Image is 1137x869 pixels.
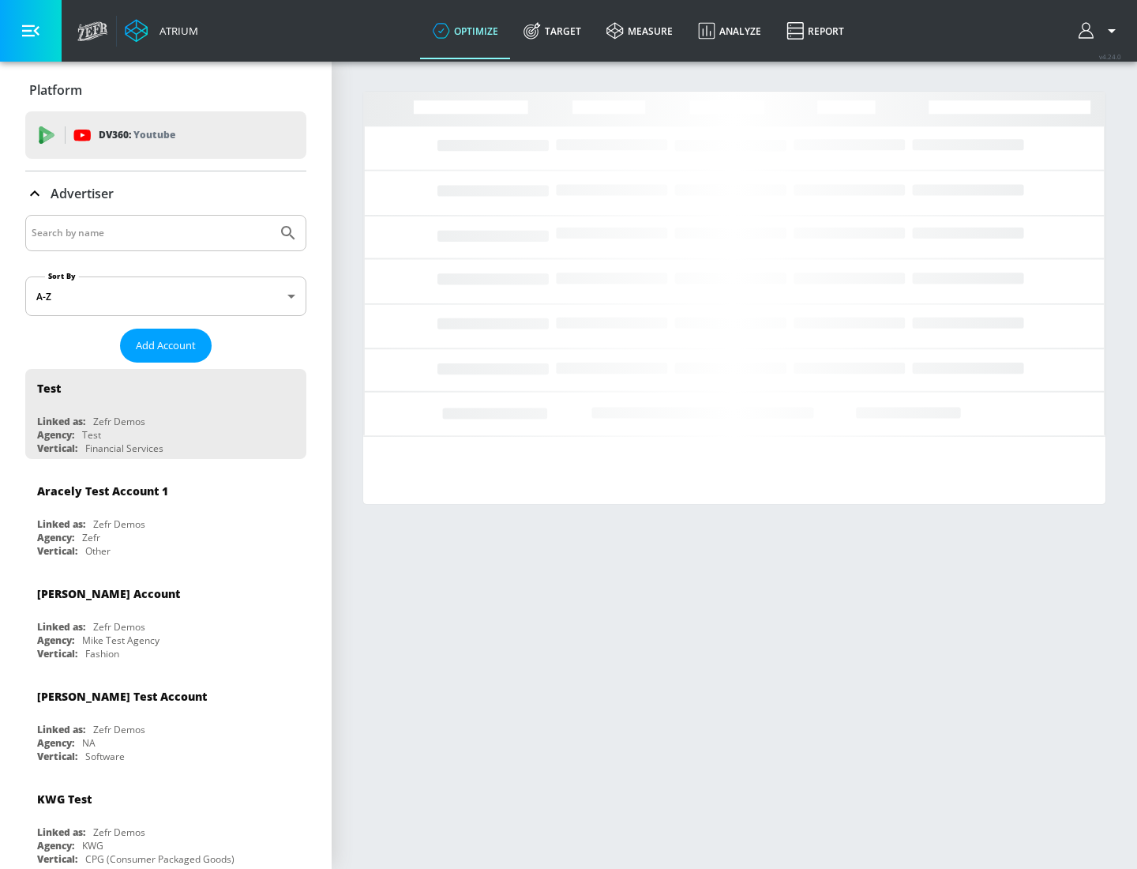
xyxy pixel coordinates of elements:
[136,337,196,355] span: Add Account
[82,428,101,442] div: Test
[93,415,145,428] div: Zefr Demos
[37,544,77,558] div: Vertical:
[120,329,212,363] button: Add Account
[685,2,774,59] a: Analyze
[1099,52,1121,61] span: v 4.24.0
[37,415,85,428] div: Linked as:
[37,483,168,498] div: Aracely Test Account 1
[25,574,306,664] div: [PERSON_NAME] AccountLinked as:Zefr DemosAgency:Mike Test AgencyVertical:Fashion
[93,620,145,634] div: Zefr Demos
[85,442,163,455] div: Financial Services
[37,531,74,544] div: Agency:
[85,544,111,558] div: Other
[37,620,85,634] div: Linked as:
[32,223,271,243] input: Search by name
[93,517,145,531] div: Zefr Demos
[37,586,180,601] div: [PERSON_NAME] Account
[51,185,114,202] p: Advertiser
[85,852,235,866] div: CPG (Consumer Packaged Goods)
[85,647,119,660] div: Fashion
[37,750,77,763] div: Vertical:
[37,723,85,736] div: Linked as:
[420,2,511,59] a: optimize
[774,2,857,59] a: Report
[93,826,145,839] div: Zefr Demos
[93,723,145,736] div: Zefr Demos
[99,126,175,144] p: DV360:
[37,634,74,647] div: Agency:
[25,369,306,459] div: TestLinked as:Zefr DemosAgency:TestVertical:Financial Services
[125,19,198,43] a: Atrium
[25,677,306,767] div: [PERSON_NAME] Test AccountLinked as:Zefr DemosAgency:NAVertical:Software
[25,276,306,316] div: A-Z
[25,472,306,562] div: Aracely Test Account 1Linked as:Zefr DemosAgency:ZefrVertical:Other
[25,171,306,216] div: Advertiser
[37,736,74,750] div: Agency:
[511,2,594,59] a: Target
[37,689,207,704] div: [PERSON_NAME] Test Account
[37,442,77,455] div: Vertical:
[82,839,103,852] div: KWG
[37,839,74,852] div: Agency:
[82,736,96,750] div: NA
[37,852,77,866] div: Vertical:
[29,81,82,99] p: Platform
[85,750,125,763] div: Software
[153,24,198,38] div: Atrium
[45,271,79,281] label: Sort By
[82,634,159,647] div: Mike Test Agency
[82,531,100,544] div: Zefr
[133,126,175,143] p: Youtube
[37,792,92,807] div: KWG Test
[25,68,306,112] div: Platform
[37,826,85,839] div: Linked as:
[37,381,61,396] div: Test
[37,428,74,442] div: Agency:
[37,517,85,531] div: Linked as:
[37,647,77,660] div: Vertical:
[25,111,306,159] div: DV360: Youtube
[594,2,685,59] a: measure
